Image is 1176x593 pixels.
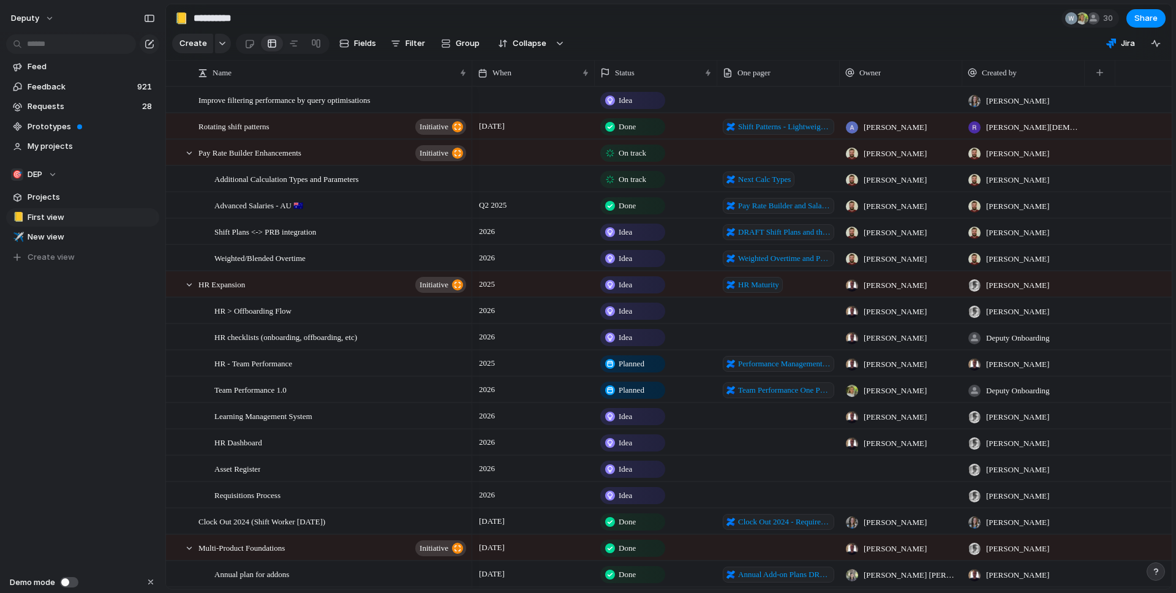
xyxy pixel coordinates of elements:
[28,191,155,203] span: Projects
[142,100,154,113] span: 28
[214,330,357,344] span: HR checklists (onboarding, offboarding, etc)
[6,9,61,28] button: deputy
[6,58,159,76] a: Feed
[864,227,927,239] span: [PERSON_NAME]
[334,34,381,53] button: Fields
[420,540,448,557] span: initiative
[6,208,159,227] div: 📒First view
[986,411,1049,423] span: [PERSON_NAME]
[1126,9,1166,28] button: Share
[492,67,511,79] span: When
[213,67,232,79] span: Name
[6,137,159,156] a: My projects
[214,356,292,370] span: HR - Team Performance
[619,226,632,238] span: Idea
[738,200,831,212] span: Pay Rate Builder and Salary Management
[476,435,498,450] span: 2026
[214,409,312,423] span: Learning Management System
[986,174,1049,186] span: [PERSON_NAME]
[986,121,1079,134] span: [PERSON_NAME][DEMOGRAPHIC_DATA]
[864,121,927,134] span: [PERSON_NAME]
[619,305,632,317] span: Idea
[738,384,831,396] span: Team Performance One Pager
[619,516,636,528] span: Done
[476,488,498,502] span: 2026
[214,172,359,186] span: Additional Calculation Types and Parameters
[214,251,306,265] span: Weighted/Blended Overtime
[198,119,269,133] span: Rotating shift patterns
[6,228,159,246] a: ✈️New view
[28,168,42,181] span: DEP
[415,145,466,161] button: initiative
[13,230,21,244] div: ✈️
[491,34,552,53] button: Collapse
[214,435,262,449] span: HR Dashboard
[864,437,927,450] span: [PERSON_NAME]
[198,145,301,159] span: Pay Rate Builder Enhancements
[198,540,285,554] span: Multi-Product Foundations
[723,172,794,187] a: Next Calc Types
[1103,12,1117,25] span: 30
[175,10,188,26] div: 📒
[405,37,425,50] span: Filter
[723,251,834,266] a: Weighted Overtime and Pay Rate Blending
[723,356,834,372] a: Performance Management - Home
[738,279,779,291] span: HR Maturity
[986,437,1049,450] span: [PERSON_NAME]
[619,147,646,159] span: On track
[615,67,635,79] span: Status
[723,277,783,293] a: HR Maturity
[28,211,155,224] span: First view
[723,198,834,214] a: Pay Rate Builder and Salary Management
[864,516,927,529] span: [PERSON_NAME]
[986,358,1049,371] span: [PERSON_NAME]
[619,279,632,291] span: Idea
[619,542,636,554] span: Done
[476,224,498,239] span: 2026
[513,37,546,50] span: Collapse
[738,568,831,581] span: Annual Add-on Plans DRAFT
[864,200,927,213] span: [PERSON_NAME]
[864,569,957,581] span: [PERSON_NAME] [PERSON_NAME]
[6,188,159,206] a: Projects
[723,514,834,530] a: Clock Out 2024 - Requirements Solution
[986,464,1049,476] span: [PERSON_NAME]
[986,569,1049,581] span: [PERSON_NAME]
[476,409,498,423] span: 2026
[214,198,303,212] span: Advanced Salaries - AU 🇦🇺
[864,253,927,265] span: [PERSON_NAME]
[171,9,191,28] button: 📒
[456,37,480,50] span: Group
[619,437,632,449] span: Idea
[864,411,927,423] span: [PERSON_NAME]
[386,34,430,53] button: Filter
[476,356,498,371] span: 2025
[198,277,245,291] span: HR Expansion
[864,385,927,397] span: [PERSON_NAME]
[738,226,831,238] span: DRAFT Shift Plans and the Pay Rate Builder
[476,330,498,344] span: 2026
[415,277,466,293] button: initiative
[214,567,289,581] span: Annual plan for addons
[619,568,636,581] span: Done
[476,540,508,555] span: [DATE]
[619,384,644,396] span: Planned
[986,227,1049,239] span: [PERSON_NAME]
[738,252,831,265] span: Weighted Overtime and Pay Rate Blending
[619,252,632,265] span: Idea
[6,165,159,184] button: 🎯DEP
[415,119,466,135] button: initiative
[11,168,23,181] div: 🎯
[476,119,508,134] span: [DATE]
[986,306,1049,318] span: [PERSON_NAME]
[214,303,292,317] span: HR > Offboarding Flow
[986,543,1049,555] span: [PERSON_NAME]
[723,382,834,398] a: Team Performance One Pager
[619,200,636,212] span: Done
[476,303,498,318] span: 2026
[28,251,75,263] span: Create view
[864,148,927,160] span: [PERSON_NAME]
[10,576,55,589] span: Demo mode
[986,332,1050,344] span: Deputy Onboarding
